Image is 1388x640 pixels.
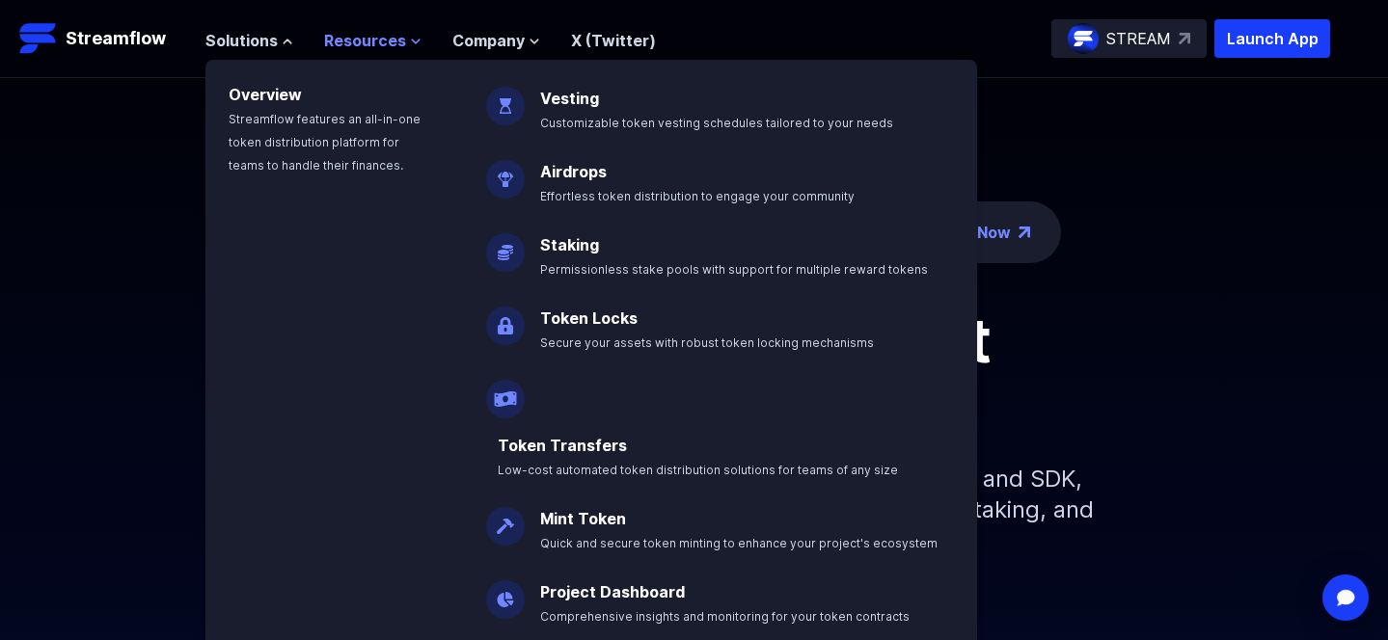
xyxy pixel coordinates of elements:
[540,262,928,277] span: Permissionless stake pools with support for multiple reward tokens
[486,145,525,199] img: Airdrops
[540,162,607,181] a: Airdrops
[205,29,278,52] span: Solutions
[540,536,938,550] span: Quick and secure token minting to enhance your project's ecosystem
[540,582,685,601] a: Project Dashboard
[324,29,406,52] span: Resources
[486,364,525,418] img: Payroll
[1179,33,1190,44] img: top-right-arrow.svg
[66,25,166,52] p: Streamflow
[540,308,638,328] a: Token Locks
[1019,227,1030,238] img: top-right-arrow.png
[486,565,525,619] img: Project Dashboard
[540,509,626,528] a: Mint Token
[324,29,422,52] button: Resources
[1106,27,1171,50] p: STREAM
[1068,23,1099,54] img: streamflow-logo-circle.png
[1051,19,1207,58] a: STREAM
[540,235,599,254] a: Staking
[229,112,421,173] span: Streamflow features an all-in-one token distribution platform for teams to handle their finances.
[486,218,525,272] img: Staking
[540,189,855,203] span: Effortless token distribution to engage your community
[229,85,302,104] a: Overview
[540,116,893,130] span: Customizable token vesting schedules tailored to your needs
[498,463,898,477] span: Low-cost automated token distribution solutions for teams of any size
[1322,574,1369,621] div: Open Intercom Messenger
[486,291,525,345] img: Token Locks
[452,29,525,52] span: Company
[486,492,525,546] img: Mint Token
[540,335,874,350] span: Secure your assets with robust token locking mechanisms
[1214,19,1330,58] button: Launch App
[498,436,627,455] a: Token Transfers
[19,19,58,58] img: Streamflow Logo
[540,89,599,108] a: Vesting
[205,29,293,52] button: Solutions
[571,31,656,50] a: X (Twitter)
[19,19,186,58] a: Streamflow
[452,29,540,52] button: Company
[540,609,910,624] span: Comprehensive insights and monitoring for your token contracts
[486,71,525,125] img: Vesting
